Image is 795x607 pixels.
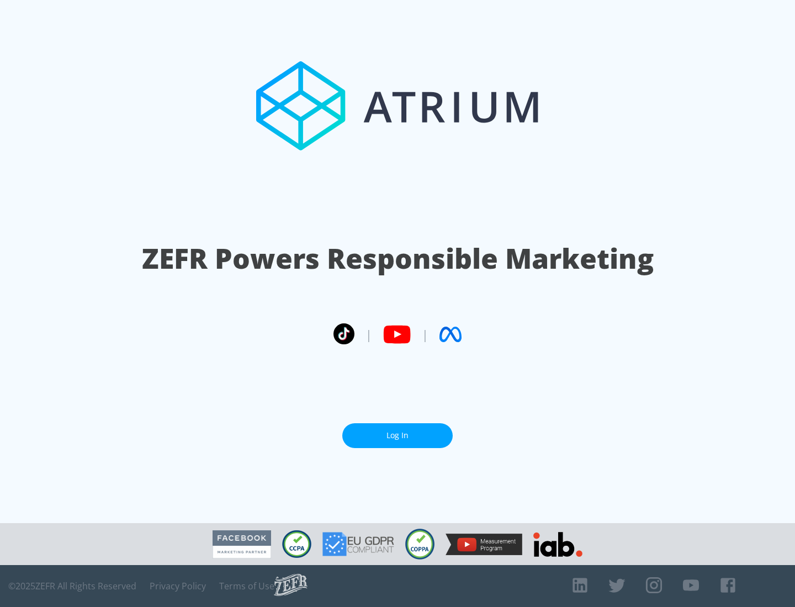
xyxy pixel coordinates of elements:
a: Log In [342,423,453,448]
img: CCPA Compliant [282,530,311,558]
span: © 2025 ZEFR All Rights Reserved [8,581,136,592]
a: Privacy Policy [150,581,206,592]
img: Facebook Marketing Partner [213,530,271,558]
img: COPPA Compliant [405,529,434,560]
img: IAB [533,532,582,557]
h1: ZEFR Powers Responsible Marketing [142,239,654,278]
img: GDPR Compliant [322,532,394,556]
span: | [365,326,372,343]
span: | [422,326,428,343]
img: YouTube Measurement Program [446,534,522,555]
a: Terms of Use [219,581,274,592]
